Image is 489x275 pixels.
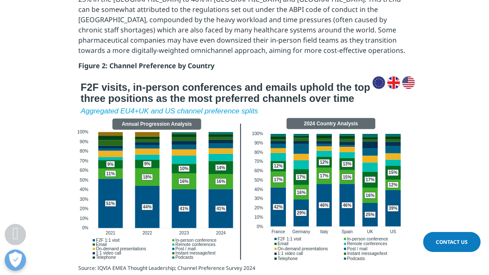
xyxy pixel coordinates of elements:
[78,61,214,70] strong: Figure 2: Channel Preference by Country
[5,249,26,271] button: Open Preferences
[436,238,468,246] span: Contact Us
[423,232,480,252] a: Contact Us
